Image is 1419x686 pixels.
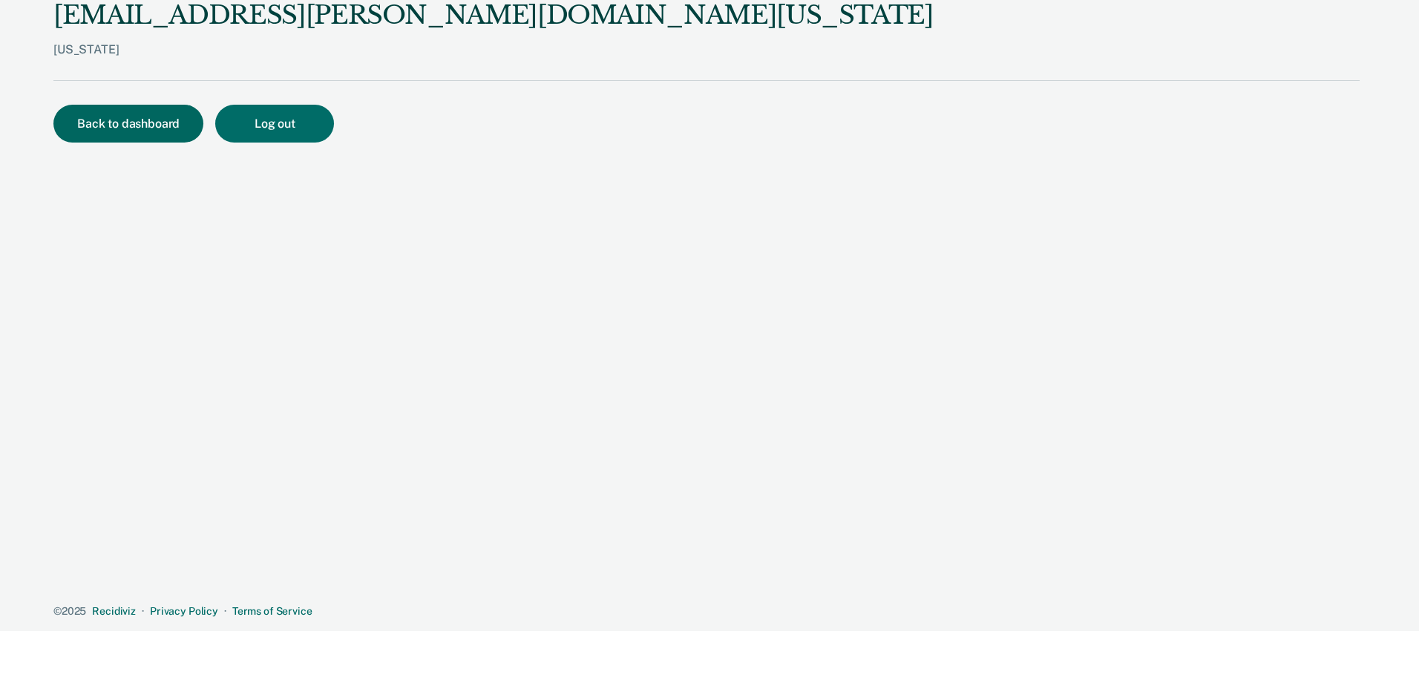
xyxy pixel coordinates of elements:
[215,105,334,143] button: Log out
[92,605,136,617] a: Recidiviz
[232,605,312,617] a: Terms of Service
[150,605,218,617] a: Privacy Policy
[53,605,1360,618] div: · ·
[53,105,203,143] button: Back to dashboard
[53,605,86,617] span: © 2025
[53,42,934,80] div: [US_STATE]
[53,118,215,130] a: Back to dashboard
